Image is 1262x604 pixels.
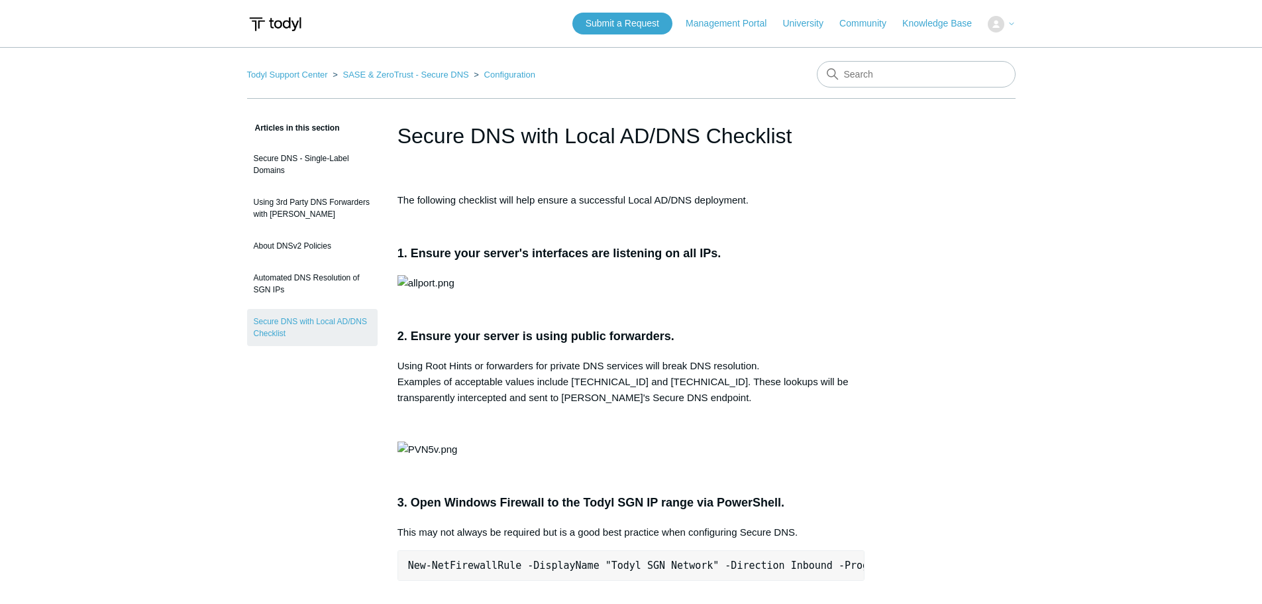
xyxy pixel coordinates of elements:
[247,146,378,183] a: Secure DNS - Single-Label Domains
[397,493,865,513] h3: 3. Open Windows Firewall to the Todyl SGN IP range via PowerShell.
[397,358,865,406] p: Using Root Hints or forwarders for private DNS services will break DNS resolution. Examples of ac...
[397,442,458,457] img: PVN5v.png
[484,70,535,80] a: Configuration
[397,524,865,540] p: This may not always be required but is a good best practice when configuring Secure DNS.
[342,70,468,80] a: SASE & ZeroTrust - Secure DNS
[247,12,303,36] img: Todyl Support Center Help Center home page
[817,61,1016,88] input: Search
[247,265,378,302] a: Automated DNS Resolution of SGN IPs
[247,70,331,80] li: Todyl Support Center
[397,192,865,208] p: The following checklist will help ensure a successful Local AD/DNS deployment.
[397,327,865,346] h3: 2. Ensure your server is using public forwarders.
[782,17,836,30] a: University
[902,17,985,30] a: Knowledge Base
[247,70,328,80] a: Todyl Support Center
[247,233,378,259] a: About DNSv2 Policies
[247,123,340,133] span: Articles in this section
[397,550,865,581] pre: New-NetFirewallRule -DisplayName "Todyl SGN Network" -Direction Inbound -Program Any -LocalAddres...
[397,275,454,291] img: allport.png
[247,190,378,227] a: Using 3rd Party DNS Forwarders with [PERSON_NAME]
[397,120,865,152] h1: Secure DNS with Local AD/DNS Checklist
[471,70,535,80] li: Configuration
[839,17,900,30] a: Community
[686,17,780,30] a: Management Portal
[247,309,378,346] a: Secure DNS with Local AD/DNS Checklist
[330,70,471,80] li: SASE & ZeroTrust - Secure DNS
[572,13,672,34] a: Submit a Request
[397,244,865,263] h3: 1. Ensure your server's interfaces are listening on all IPs.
